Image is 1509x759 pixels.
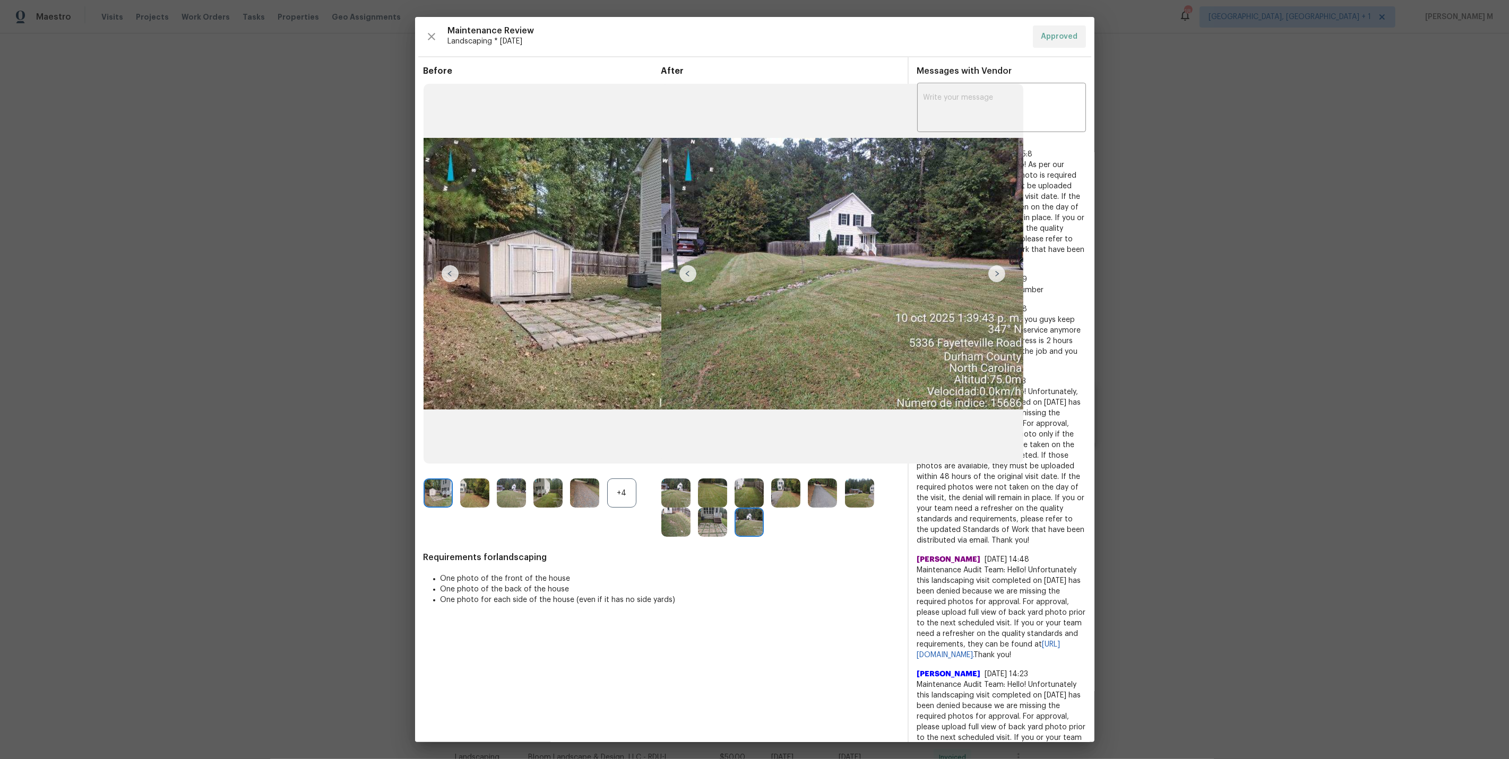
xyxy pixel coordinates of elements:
span: Requirements for landscaping [424,552,899,563]
span: [DATE] 14:48 [985,556,1030,563]
span: Messages with Vendor [917,67,1012,75]
span: Maintenance Audit Team: Hello! Unfortunately this landscaping visit completed on [DATE] has been ... [917,565,1086,660]
span: Landscaping * [DATE] [448,36,1024,47]
span: Maintenance Review [448,25,1024,36]
span: After [661,66,899,76]
span: Before [424,66,661,76]
span: [PERSON_NAME] [917,669,981,679]
li: One photo of the front of the house [441,573,899,584]
li: One photo for each side of the house (even if it has no side yards) [441,595,899,605]
img: left-chevron-button-url [442,265,459,282]
li: One photo of the back of the house [441,584,899,595]
span: [DATE] 14:23 [985,670,1029,678]
span: [PERSON_NAME] [917,554,981,565]
div: +4 [607,478,636,508]
img: right-chevron-button-url [988,265,1005,282]
img: left-chevron-button-url [679,265,696,282]
span: Maintenance Audit Team: Hello! Unfortunately, this landscaping visit completed on [DATE] has been... [917,387,1086,546]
